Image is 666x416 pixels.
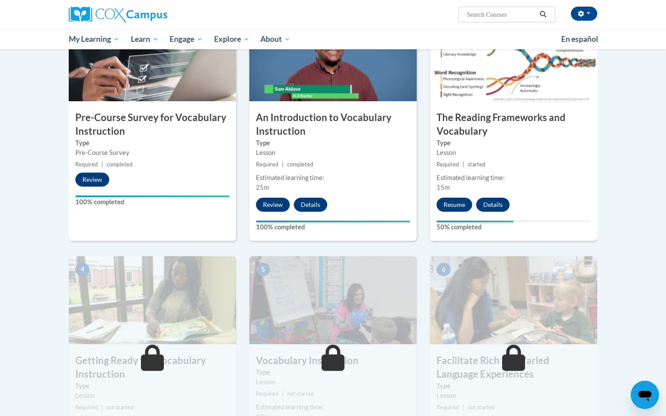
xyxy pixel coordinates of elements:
label: Type [75,138,229,148]
label: 100% completed [256,222,410,232]
h3: Getting Ready for Vocabulary Instruction [69,354,236,381]
span: Required [75,404,98,411]
div: Lesson [256,377,410,387]
label: Type [256,368,410,377]
span: | [462,161,464,168]
span: 5 [256,263,270,276]
div: Estimated learning time: [256,402,410,412]
button: Review [256,198,290,212]
div: Main menu [55,29,610,49]
label: 100% completed [75,197,229,207]
h3: Facilitate Rich and Varied Language Experiences [430,354,597,381]
div: Estimated learning time: [437,173,591,183]
span: | [282,390,284,397]
span: Engage [170,34,203,44]
span: 6 [437,263,451,276]
span: Required [256,161,278,168]
img: Course Image [69,13,236,101]
div: Estimated learning time: [256,173,410,183]
div: Your progress [256,221,410,222]
span: 4 [75,263,89,276]
span: not started [468,404,495,411]
span: | [101,161,103,168]
span: 25m [256,184,269,191]
label: Type [437,381,591,391]
span: 15m [437,184,450,191]
button: Search [536,9,550,20]
h3: The Reading Frameworks and Vocabulary [430,111,597,138]
label: 50% completed [437,222,591,232]
div: Lesson [75,391,229,401]
span: not started [107,404,133,411]
label: Type [75,381,229,391]
span: completed [287,161,313,168]
span: started [468,161,485,168]
span: Required [437,404,459,411]
a: Cox Campus [69,7,236,22]
span: Required [256,390,278,397]
div: Lesson [437,148,591,158]
button: Details [476,198,510,212]
h3: Vocabulary Instruction [249,354,417,368]
a: My Learning [63,29,125,49]
iframe: Button to launch messaging window [631,381,659,409]
span: not started [287,390,314,397]
img: Course Image [430,13,597,101]
img: Course Image [430,256,597,344]
img: Course Image [69,256,236,344]
span: Learn [131,34,159,44]
div: Your progress [75,195,229,197]
img: Course Image [249,13,417,101]
a: En español [555,30,604,48]
button: Resume [437,198,472,212]
a: About [255,29,296,49]
a: Explore [208,29,255,49]
span: | [462,404,464,411]
button: Review [75,173,109,187]
a: Learn [125,29,164,49]
span: About [260,34,290,44]
div: Lesson [256,148,410,158]
span: En español [561,34,598,44]
img: Course Image [249,256,417,344]
h3: An Introduction to Vocabulary Instruction [249,111,417,138]
div: Your progress [437,221,514,222]
span: | [101,404,103,411]
label: Type [256,138,410,148]
div: Pre-Course Survey [75,148,229,158]
span: | [282,161,284,168]
img: Cox Campus [69,7,167,22]
span: completed [107,161,133,168]
button: Details [294,198,327,212]
input: Search Courses [466,9,536,20]
label: Type [437,138,591,148]
span: Required [437,161,459,168]
span: Explore [214,34,249,44]
h3: Pre-Course Survey for Vocabulary Instruction [69,111,236,138]
button: Account Settings [571,7,597,21]
span: My Learning [69,34,119,44]
div: Lesson [437,391,591,401]
a: Engage [164,29,208,49]
span: Required [75,161,98,168]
